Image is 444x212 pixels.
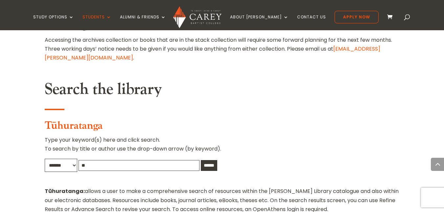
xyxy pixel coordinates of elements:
[45,120,400,135] h3: Tūhuratanga
[33,15,74,30] a: Study Options
[120,15,166,30] a: Alumni & Friends
[297,15,326,30] a: Contact Us
[45,35,400,62] p: Accessing the archives collection or books that are in the stack collection will require some for...
[45,80,400,102] h2: Search the library
[230,15,289,30] a: About [PERSON_NAME]
[335,11,379,23] a: Apply Now
[45,187,85,195] strong: Tūhuratanga:
[173,6,222,28] img: Carey Baptist College
[45,135,400,158] p: Type your keyword(s) here and click search. To search by title or author use the drop-down arrow ...
[82,15,111,30] a: Students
